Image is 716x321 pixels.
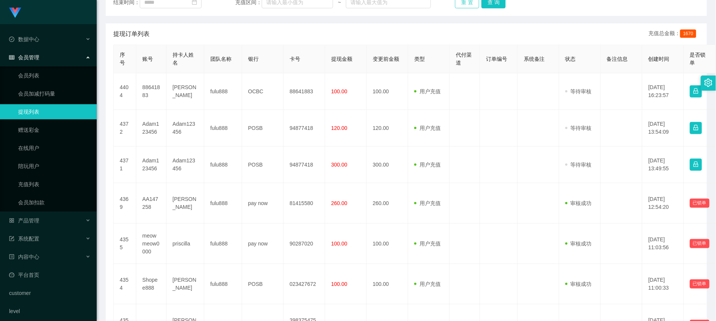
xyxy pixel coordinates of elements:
td: Adam123456 [167,147,204,183]
span: 等待审核 [565,88,592,94]
span: 系统配置 [9,236,39,242]
td: 4355 [114,224,136,264]
span: 用户充值 [414,200,441,206]
td: POSB [242,147,284,183]
a: 赠送彩金 [18,122,91,137]
div: 充值总金额： [648,29,699,39]
span: 银行 [248,56,259,62]
span: 提现金额 [331,56,352,62]
a: 会员加扣款 [18,195,91,210]
a: 陪玩用户 [18,159,91,174]
td: [DATE] 11:00:33 [642,264,684,304]
a: level [9,304,91,319]
span: 变更前金额 [373,56,399,62]
td: 300.00 [367,147,408,183]
span: 代付渠道 [456,52,472,66]
td: [PERSON_NAME] [167,183,204,224]
td: fulu888 [204,110,242,147]
i: 图标: profile [9,254,14,259]
button: 已锁单 [690,199,710,208]
button: 图标: lock [690,85,702,97]
td: Adam123456 [136,147,167,183]
td: [DATE] 11:03:56 [642,224,684,264]
span: 用户充值 [414,88,441,94]
span: 数据中心 [9,36,39,42]
span: 内容中心 [9,254,39,260]
td: [PERSON_NAME] [167,264,204,304]
i: 图标: appstore-o [9,218,14,223]
button: 已锁单 [690,279,710,289]
span: 审核成功 [565,241,592,247]
span: 序号 [120,52,125,66]
button: 图标: lock [690,159,702,171]
span: 100.00 [331,281,347,287]
span: 卡号 [290,56,300,62]
span: 审核成功 [565,281,592,287]
td: fulu888 [204,73,242,110]
span: 订单编号 [486,56,507,62]
button: 已锁单 [690,239,710,248]
td: 4372 [114,110,136,147]
span: 等待审核 [565,125,592,131]
td: AA147258 [136,183,167,224]
span: 100.00 [331,88,347,94]
td: [DATE] 16:23:57 [642,73,684,110]
i: 图标: table [9,55,14,60]
td: 94877418 [284,147,325,183]
td: 023427672 [284,264,325,304]
img: logo.9652507e.png [9,8,21,18]
td: 100.00 [367,224,408,264]
a: 会员列表 [18,68,91,83]
a: 在线用户 [18,140,91,156]
span: 用户充值 [414,162,441,168]
td: OCBC [242,73,284,110]
span: 产品管理 [9,218,39,224]
td: [DATE] 13:49:55 [642,147,684,183]
span: 用户充值 [414,241,441,247]
i: 图标: setting [704,79,713,87]
td: 100.00 [367,264,408,304]
td: POSB [242,110,284,147]
i: 图标: form [9,236,14,241]
span: 提现订单列表 [113,29,150,39]
td: fulu888 [204,147,242,183]
td: 4354 [114,264,136,304]
a: 充值列表 [18,177,91,192]
span: 260.00 [331,200,347,206]
span: 创建时间 [648,56,670,62]
td: pay now [242,224,284,264]
span: 备注信息 [607,56,628,62]
td: meowmeow0000 [136,224,167,264]
span: 100.00 [331,241,347,247]
span: 会员管理 [9,54,39,60]
td: Shopee888 [136,264,167,304]
span: 状态 [565,56,576,62]
span: 用户充值 [414,125,441,131]
td: 4404 [114,73,136,110]
td: 120.00 [367,110,408,147]
td: 94877418 [284,110,325,147]
span: 团队名称 [210,56,231,62]
td: 4371 [114,147,136,183]
td: fulu888 [204,183,242,224]
span: 审核成功 [565,200,592,206]
td: 88641883 [284,73,325,110]
span: 用户充值 [414,281,441,287]
td: 81415580 [284,183,325,224]
td: fulu888 [204,224,242,264]
a: 会员加减打码量 [18,86,91,101]
td: 90287020 [284,224,325,264]
td: priscilla [167,224,204,264]
a: 图标: dashboard平台首页 [9,267,91,282]
button: 图标: lock [690,122,702,134]
td: [DATE] 12:54:20 [642,183,684,224]
td: 260.00 [367,183,408,224]
span: 120.00 [331,125,347,131]
span: 账号 [142,56,153,62]
a: customer [9,286,91,301]
td: [DATE] 13:54:09 [642,110,684,147]
td: Adam123456 [167,110,204,147]
span: 300.00 [331,162,347,168]
span: 1670 [680,29,696,38]
span: 类型 [414,56,425,62]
